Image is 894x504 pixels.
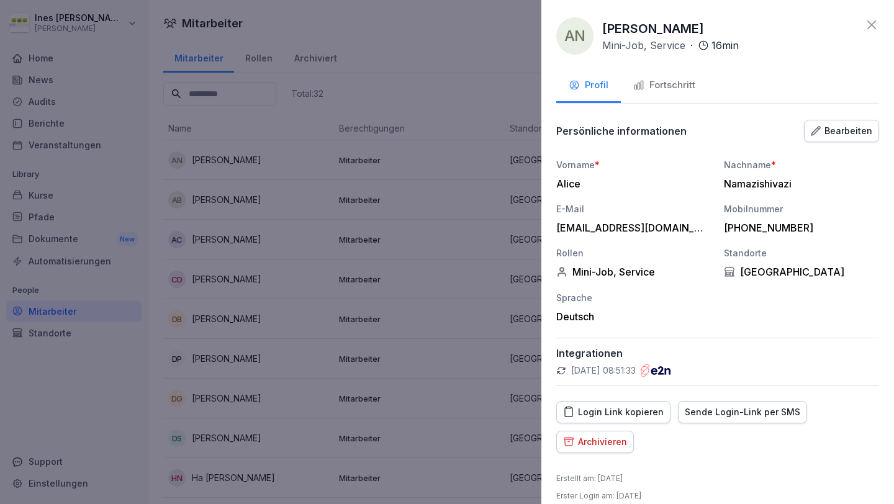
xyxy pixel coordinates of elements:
[556,202,711,215] div: E-Mail
[556,158,711,171] div: Vorname
[724,266,879,278] div: [GEOGRAPHIC_DATA]
[685,405,800,419] div: Sende Login-Link per SMS
[811,124,872,138] div: Bearbeiten
[556,246,711,259] div: Rollen
[556,17,594,55] div: AN
[724,246,879,259] div: Standorte
[556,291,711,304] div: Sprache
[556,431,634,453] button: Archivieren
[556,473,623,484] p: Erstellt am : [DATE]
[563,435,627,449] div: Archivieren
[563,405,664,419] div: Login Link kopieren
[556,178,705,190] div: Alice
[556,310,711,323] div: Deutsch
[556,401,670,423] button: Login Link kopieren
[621,70,708,103] button: Fortschritt
[571,364,636,377] p: [DATE] 08:51:33
[724,222,873,234] div: [PHONE_NUMBER]
[556,266,711,278] div: Mini-Job, Service
[633,78,695,92] div: Fortschritt
[569,78,608,92] div: Profil
[678,401,807,423] button: Sende Login-Link per SMS
[724,202,879,215] div: Mobilnummer
[711,38,739,53] p: 16 min
[556,490,641,502] p: Erster Login am : [DATE]
[724,178,873,190] div: Namazishivazi
[804,120,879,142] button: Bearbeiten
[641,364,670,377] img: e2n.png
[602,38,685,53] p: Mini-Job, Service
[556,347,879,359] p: Integrationen
[724,158,879,171] div: Nachname
[556,222,705,234] div: [EMAIL_ADDRESS][DOMAIN_NAME]
[556,125,687,137] p: Persönliche informationen
[556,70,621,103] button: Profil
[602,38,739,53] div: ·
[602,19,704,38] p: [PERSON_NAME]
